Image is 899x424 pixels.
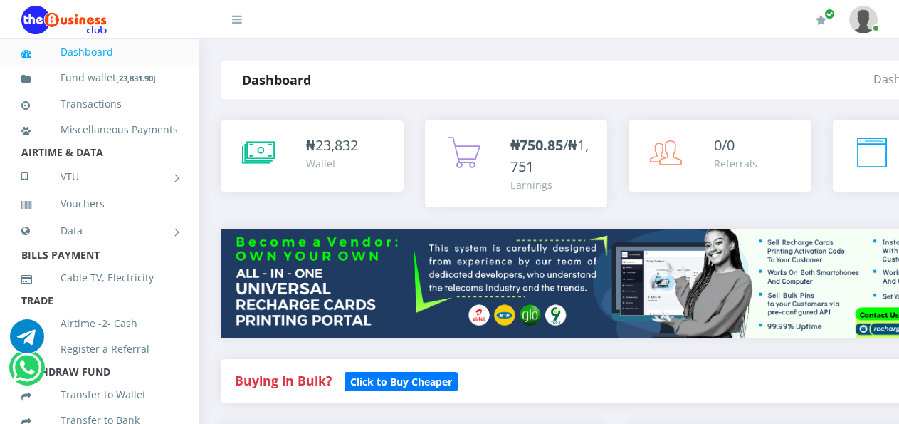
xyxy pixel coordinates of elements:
div: Wallet [306,156,358,171]
a: ₦750.85/₦1,751 Earnings [425,120,608,207]
a: Miscellaneous Payments [21,113,178,146]
a: Vouchers [21,187,178,220]
div: Earnings [510,177,594,192]
b: ₦750.85 [510,135,563,155]
div: ₦ [306,135,358,156]
a: Transfer to Wallet [21,378,178,411]
a: Cable TV, Electricity [21,262,178,294]
a: Register a Referral [21,333,178,366]
a: 0/0 Referrals [629,120,811,192]
b: 23,831.90 [119,73,153,83]
a: Airtime -2- Cash [21,307,178,340]
a: Transactions [21,88,178,120]
a: Data [21,213,178,249]
a: Fund wallet[23,831.90] [21,61,178,95]
span: 0/0 [714,135,735,155]
img: Logo [21,6,107,34]
span: Renew/Upgrade Subscription [824,9,835,19]
a: ₦23,832 Wallet [221,120,404,192]
strong: Buying in Bulk? [235,372,332,389]
div: Referrals [714,156,757,171]
a: Chat for support [10,330,44,353]
a: Dashboard [21,36,178,68]
b: Click to Buy Cheaper [350,375,452,388]
span: 23,832 [315,135,358,155]
a: Click to Buy Cheaper [345,372,458,389]
strong: Dashboard [242,71,311,88]
small: [ ] [116,73,156,83]
i: Renew/Upgrade Subscription [816,14,826,26]
a: Chat for support [12,361,41,385]
a: VTU [21,159,178,195]
span: /₦1,751 [510,135,589,176]
img: User [849,6,878,33]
